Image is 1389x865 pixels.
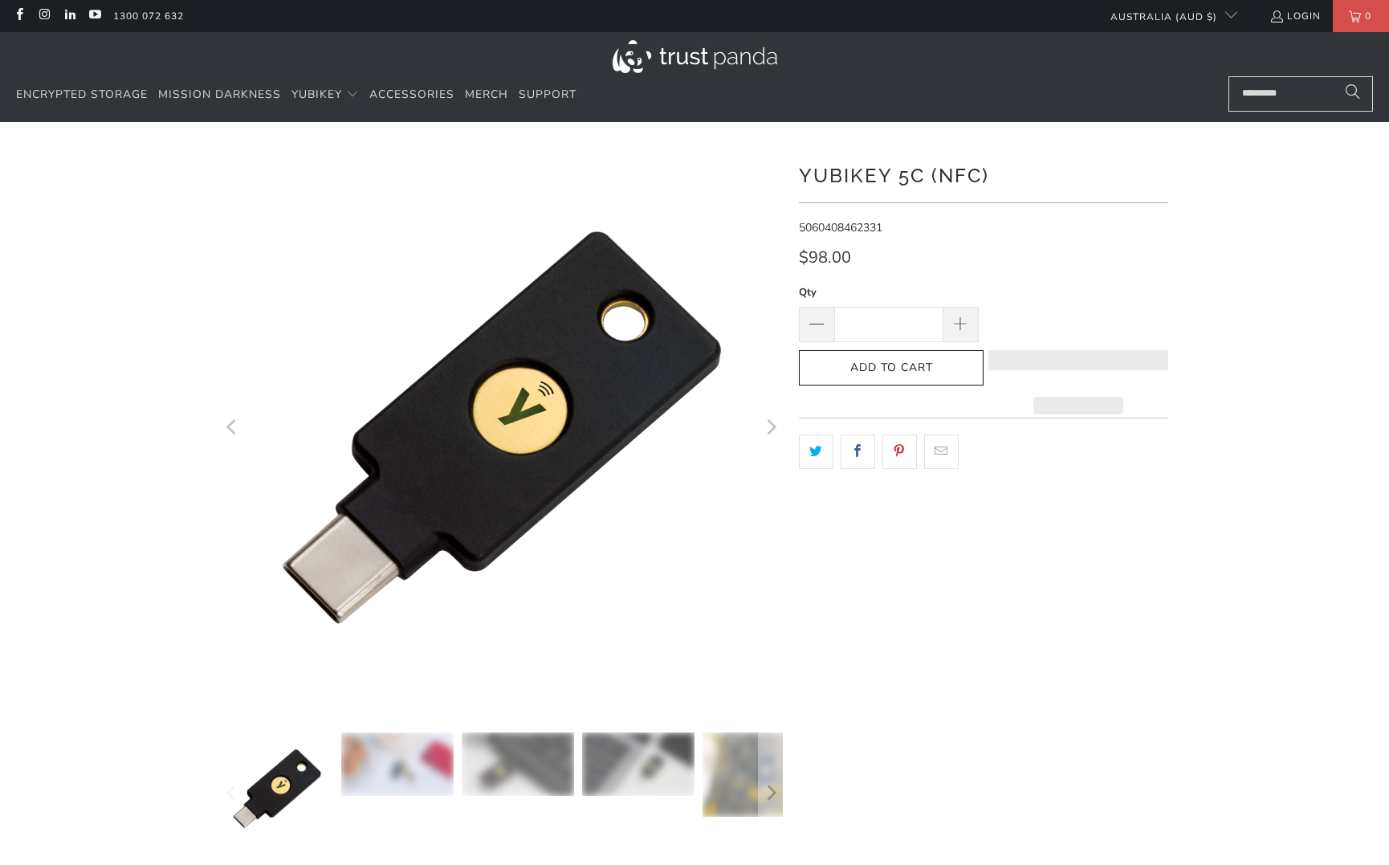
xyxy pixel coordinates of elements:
a: Trust Panda Australia on YouTube [88,10,101,22]
img: Trust Panda Australia [613,40,777,73]
span: Support [519,87,576,102]
a: Encrypted Storage [16,76,148,114]
img: YubiKey 5C (NFC) - Trust Panda [341,732,454,796]
a: Email this to a friend [924,435,959,468]
span: Accessories [369,87,454,102]
a: Trust Panda Australia on LinkedIn [63,10,76,22]
span: Add to Cart [816,361,967,375]
span: 5060408462331 [799,220,882,235]
a: Support [519,76,576,114]
img: YubiKey 5C (NFC) - Trust Panda [582,732,694,796]
button: Next [758,146,784,708]
button: Search [1333,76,1373,112]
span: Mission Darkness [158,87,281,102]
label: Qty [799,284,979,301]
summary: YubiKey [291,76,359,114]
a: Mission Darkness [158,76,281,114]
img: YubiKey 5C (NFC) - Trust Panda [462,732,574,796]
nav: Translation missing: en.navigation.header.main_nav [16,76,576,114]
a: 1300 072 632 [113,7,184,25]
button: Previous [220,146,246,708]
a: Share this on Facebook [841,435,875,468]
a: Trust Panda Australia on Instagram [37,10,51,22]
img: YubiKey 5C (NFC) - Trust Panda [703,732,815,817]
a: YubiKey 5C (NFC) - Trust Panda [221,146,783,708]
input: Search... [1228,76,1373,112]
span: Encrypted Storage [16,87,148,102]
button: Previous [220,732,246,853]
a: Accessories [369,76,454,114]
span: YubiKey [291,87,342,102]
a: Trust Panda Australia on Facebook [12,10,26,22]
a: Login [1269,7,1321,25]
h1: YubiKey 5C (NFC) [799,158,1168,190]
button: Add to Cart [799,350,984,386]
a: Merch [465,76,508,114]
a: Share this on Pinterest [882,435,917,468]
a: Share this on Twitter [799,435,833,468]
img: YubiKey 5C (NFC) - Trust Panda [221,732,333,845]
span: $98.00 [799,247,851,268]
span: Merch [465,87,508,102]
button: Next [758,732,784,853]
